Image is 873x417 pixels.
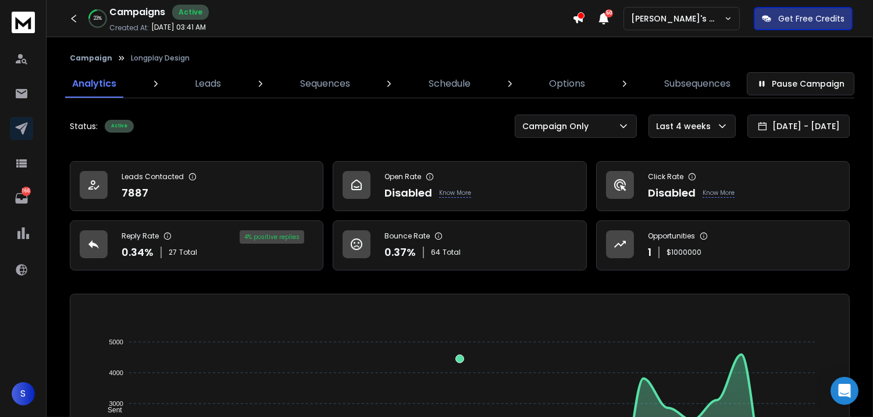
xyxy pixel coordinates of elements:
p: Longplay Design [131,54,190,63]
div: Active [172,5,209,20]
a: Open RateDisabledKnow More [333,161,586,211]
p: 1 [648,244,651,261]
a: Click RateDisabledKnow More [596,161,850,211]
button: Campaign [70,54,112,63]
a: Analytics [65,70,123,98]
p: Options [550,77,586,91]
button: Pause Campaign [747,72,854,95]
tspan: 4000 [109,369,123,376]
p: Sequences [300,77,350,91]
p: 0.34 % [122,244,154,261]
span: 50 [605,9,613,17]
tspan: 3000 [109,400,123,407]
a: Reply Rate0.34%27Total4% positive replies [70,220,323,270]
a: 166 [10,187,33,210]
p: Schedule [429,77,471,91]
button: [DATE] - [DATE] [747,115,850,138]
p: Campaign Only [522,120,593,132]
h1: Campaigns [109,5,165,19]
a: Leads Contacted7887 [70,161,323,211]
tspan: 5000 [109,338,123,345]
p: $ 1000000 [667,248,701,257]
a: Opportunities1$1000000 [596,220,850,270]
span: Sent [99,406,122,414]
a: Bounce Rate0.37%64Total [333,220,586,270]
p: Analytics [72,77,116,91]
p: Know More [703,188,735,198]
a: Sequences [293,70,357,98]
a: Options [543,70,593,98]
p: Disabled [384,185,432,201]
p: 7887 [122,185,148,201]
p: Status: [70,120,98,132]
a: Schedule [422,70,478,98]
img: logo [12,12,35,33]
a: Subsequences [657,70,737,98]
p: 23 % [94,15,102,22]
p: Leads Contacted [122,172,184,181]
p: [PERSON_NAME]'s Workspace [631,13,724,24]
p: Opportunities [648,231,695,241]
button: Get Free Credits [754,7,853,30]
p: 0.37 % [384,244,416,261]
p: Bounce Rate [384,231,430,241]
p: Know More [439,188,471,198]
button: S [12,382,35,405]
p: [DATE] 03:41 AM [151,23,206,32]
p: Open Rate [384,172,421,181]
p: Subsequences [664,77,731,91]
p: Disabled [648,185,696,201]
p: Leads [195,77,221,91]
p: Last 4 weeks [656,120,715,132]
p: Get Free Credits [778,13,845,24]
p: 166 [22,187,31,196]
p: Click Rate [648,172,683,181]
span: 27 [169,248,177,257]
p: Created At: [109,23,149,33]
div: 4 % positive replies [240,230,304,244]
div: Open Intercom Messenger [831,377,858,405]
div: Active [105,120,134,133]
span: Total [179,248,197,257]
span: Total [443,248,461,257]
span: 64 [431,248,440,257]
a: Leads [188,70,228,98]
p: Reply Rate [122,231,159,241]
